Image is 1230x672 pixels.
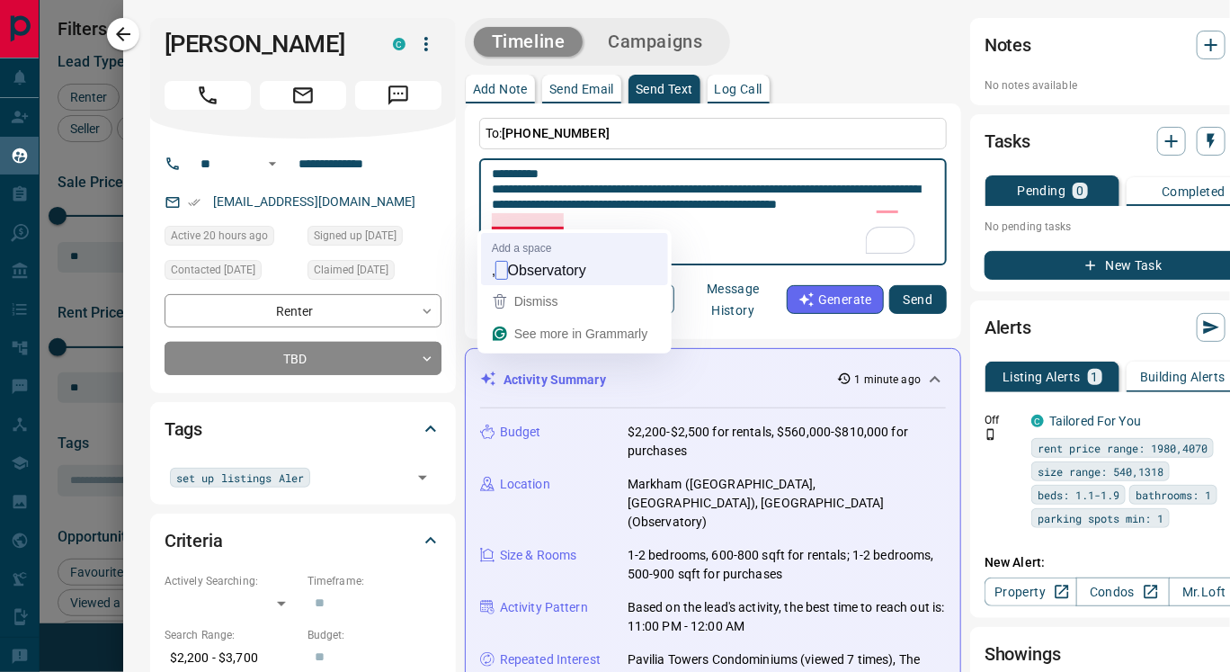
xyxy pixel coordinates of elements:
p: 1-2 bedrooms, 600-800 sqft for rentals; 1-2 bedrooms, 500-900 sqft for purchases [628,546,946,584]
span: parking spots min: 1 [1038,509,1163,527]
p: Timeframe: [307,573,441,589]
p: Pending [1018,184,1066,197]
span: beds: 1.1-1.9 [1038,486,1119,504]
p: Search Range: [165,627,299,643]
p: Actively Searching: [165,573,299,589]
a: Condos [1076,578,1169,606]
a: Property [985,578,1077,606]
span: rent price range: 1980,4070 [1038,439,1208,457]
textarea: To enrich screen reader interactions, please activate Accessibility in Grammarly extension settings [492,166,934,258]
p: Budget [500,423,541,442]
span: bathrooms: 1 [1136,486,1211,504]
p: 1 minute ago [855,372,921,388]
button: Generate [787,285,884,314]
button: Campaigns [590,27,720,57]
div: Mon Oct 13 2025 [165,226,299,251]
span: Email [260,81,346,110]
svg: Email Verified [188,196,201,209]
button: Send [889,285,947,314]
h1: [PERSON_NAME] [165,30,366,58]
p: 1 [1092,371,1099,383]
span: [PHONE_NUMBER] [502,126,610,140]
span: Call [165,81,251,110]
div: Renter [165,294,441,327]
button: Message History [680,274,787,325]
p: Markham ([GEOGRAPHIC_DATA], [GEOGRAPHIC_DATA]), [GEOGRAPHIC_DATA] (Observatory) [628,475,946,532]
div: condos.ca [393,38,406,50]
span: Claimed [DATE] [314,261,388,279]
p: Add Note [473,83,528,95]
p: 0 [1076,184,1083,197]
h2: Tasks [985,127,1030,156]
button: Timeline [474,27,584,57]
div: Tags [165,408,441,451]
p: Building Alerts [1140,371,1226,383]
div: condos.ca [1031,415,1044,427]
h2: Criteria [165,526,223,555]
p: Location [500,475,550,494]
p: Activity Pattern [500,598,588,617]
h2: Notes [985,31,1031,59]
div: Sat May 03 2025 [307,226,441,251]
button: Open [410,465,435,490]
p: Activity Summary [504,371,606,390]
h2: Showings [985,640,1061,668]
span: Signed up [DATE] [314,227,397,245]
div: Fri Oct 10 2025 [307,260,441,285]
h2: Tags [165,415,202,444]
div: Fri Oct 10 2025 [165,260,299,285]
div: Criteria [165,519,441,562]
span: Message [355,81,441,110]
p: Budget: [307,627,441,643]
p: Off [985,412,1021,428]
span: size range: 540,1318 [1038,462,1163,480]
p: Log Call [715,83,762,95]
div: Activity Summary1 minute ago [480,363,946,397]
span: Contacted [DATE] [171,261,255,279]
p: To: [479,118,947,149]
p: Based on the lead's activity, the best time to reach out is: 11:00 PM - 12:00 AM [628,598,946,636]
svg: Push Notification Only [985,428,997,441]
span: Active 20 hours ago [171,227,268,245]
a: [EMAIL_ADDRESS][DOMAIN_NAME] [213,194,416,209]
p: Send Email [549,83,614,95]
p: Size & Rooms [500,546,577,565]
button: Open [262,153,283,175]
p: Completed [1162,185,1226,198]
h2: Alerts [985,313,1031,342]
div: TBD [165,342,441,375]
p: Listing Alerts [1003,371,1081,383]
p: $2,200-$2,500 for rentals, $560,000-$810,000 for purchases [628,423,946,461]
p: Send Text [636,83,693,95]
span: set up listings Aler [176,469,304,487]
p: Repeated Interest [500,650,601,669]
a: Tailored For You [1049,414,1141,428]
